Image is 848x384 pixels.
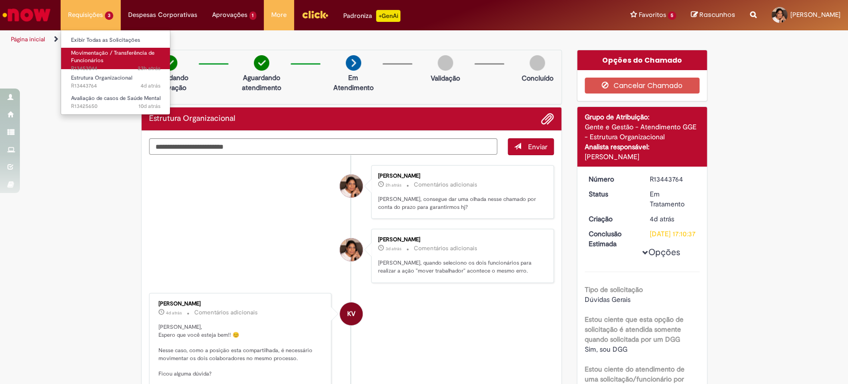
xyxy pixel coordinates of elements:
[343,10,400,22] div: Padroniza
[585,285,643,294] b: Tipo de solicitação
[581,189,642,199] dt: Status
[790,10,841,19] span: [PERSON_NAME]
[585,315,684,344] b: Estou ciente que esta opção de solicitação é atendida somente quando solicitada por um DGG
[340,238,363,261] div: Mariana Agostinho Adriano
[638,10,666,20] span: Favoritos
[414,244,477,253] small: Comentários adicionais
[158,301,324,307] div: [PERSON_NAME]
[7,30,558,49] ul: Trilhas de página
[271,10,287,20] span: More
[71,82,160,90] span: R13443764
[378,237,543,243] div: [PERSON_NAME]
[585,112,699,122] div: Grupo de Atribuição:
[61,35,170,46] a: Exibir Todas as Solicitações
[650,229,696,239] div: [DATE] 17:10:37
[376,10,400,22] p: +GenAi
[691,10,735,20] a: Rascunhos
[61,93,170,111] a: Aberto R13425650 : Avaliação de casos de Saúde Mental
[128,10,197,20] span: Despesas Corporativas
[302,7,328,22] img: click_logo_yellow_360x200.png
[254,55,269,71] img: check-circle-green.png
[385,246,401,252] time: 25/08/2025 15:11:41
[141,82,160,90] time: 25/08/2025 11:29:04
[650,214,696,224] div: 25/08/2025 11:29:02
[585,78,699,94] button: Cancelar Chamado
[699,10,735,19] span: Rascunhos
[530,55,545,71] img: img-circle-grey.png
[385,246,401,252] span: 3d atrás
[577,50,707,70] div: Opções do Chamado
[194,308,258,317] small: Comentários adicionais
[378,173,543,179] div: [PERSON_NAME]
[347,302,355,326] span: KV
[139,102,160,110] time: 18/08/2025 16:00:07
[105,11,113,20] span: 3
[431,73,460,83] p: Validação
[149,114,235,123] h2: Estrutura Organizacional Histórico de tíquete
[581,229,642,249] dt: Conclusão Estimada
[385,182,401,188] span: 2h atrás
[585,122,699,142] div: Gente e Gestão - Atendimento GGE - Estrutura Organizacional
[158,323,324,378] p: [PERSON_NAME], Espero que você esteja bem!! 😊 Nesse caso, como a posição esta compartilhada, é ne...
[149,138,498,155] textarea: Digite sua mensagem aqui...
[71,102,160,110] span: R13425650
[139,102,160,110] span: 10d atrás
[378,259,543,275] p: [PERSON_NAME], quando seleciono os dois funcionários para realizar a ação "mover trabalhador" aco...
[438,55,453,71] img: img-circle-grey.png
[340,175,363,197] div: Mariana Agostinho Adriano
[138,65,160,72] span: 23h atrás
[166,310,182,316] time: 25/08/2025 13:30:11
[581,214,642,224] dt: Criação
[378,195,543,211] p: [PERSON_NAME], consegue dar uma olhada nesse chamado por conta do prazo para garantirmos hj?
[71,74,132,82] span: Estrutura Organizacional
[650,214,674,223] span: 4d atrás
[249,11,257,20] span: 1
[340,302,363,325] div: Karine Vieira
[166,310,182,316] span: 4d atrás
[71,95,160,102] span: Avaliação de casos de Saúde Mental
[668,11,676,20] span: 5
[650,214,674,223] time: 25/08/2025 11:29:02
[141,82,160,90] span: 4d atrás
[585,345,627,354] span: Sim, sou DGG
[237,73,286,93] p: Aguardando atendimento
[71,65,160,73] span: R13453044
[541,112,554,125] button: Adicionar anexos
[11,35,45,43] a: Página inicial
[68,10,103,20] span: Requisições
[508,138,554,155] button: Enviar
[61,30,170,115] ul: Requisições
[61,73,170,91] a: Aberto R13443764 : Estrutura Organizacional
[585,142,699,152] div: Analista responsável:
[346,55,361,71] img: arrow-next.png
[1,5,52,25] img: ServiceNow
[138,65,160,72] time: 27/08/2025 15:12:03
[581,174,642,184] dt: Número
[585,295,630,304] span: Dúvidas Gerais
[650,189,696,209] div: Em Tratamento
[521,73,553,83] p: Concluído
[385,182,401,188] time: 28/08/2025 12:00:30
[585,152,699,162] div: [PERSON_NAME]
[650,174,696,184] div: R13443764
[212,10,247,20] span: Aprovações
[414,181,477,189] small: Comentários adicionais
[61,48,170,69] a: Aberto R13453044 : Movimentação / Transferência de Funcionários
[528,142,547,151] span: Enviar
[329,73,378,93] p: Em Atendimento
[71,49,154,65] span: Movimentação / Transferência de Funcionários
